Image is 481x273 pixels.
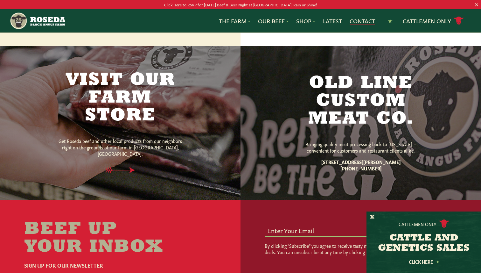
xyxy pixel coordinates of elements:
[370,214,374,221] button: X
[53,71,187,125] h2: Visit Our Farm Store
[294,75,428,128] h2: Old Line Custom Meat Co.
[403,15,464,26] a: Cattlemen Only
[395,260,452,264] a: Click Here
[265,242,448,255] p: By clicking "Subscribe" you agree to receive tasty marketing updates from us with delicious deals...
[53,138,187,157] p: Get Roseda beef and other local products from our neighbors right on the grounds of our farm in [...
[323,17,342,25] a: Latest
[24,261,187,269] h6: Sign Up For Our Newsletter
[258,17,289,25] a: Our Beef
[340,165,381,171] strong: [PHONE_NUMBER]
[10,9,471,32] nav: Main Navigation
[24,1,457,8] p: Click Here to RSVP for [DATE] Beef & Beer Night at [GEOGRAPHIC_DATA]! Rain or Shine!
[321,159,401,165] strong: [STREET_ADDRESS][PERSON_NAME]
[294,141,428,154] p: Bringing quality meat processing back to [US_STATE] – convenient for customers and restaurant cli...
[374,233,473,254] h3: CATTLE AND GENETICS SALES
[439,219,449,228] img: cattle-icon.svg
[24,220,187,256] h2: Beef Up Your Inbox
[10,12,65,30] img: https://roseda.com/wp-content/uploads/2021/05/roseda-25-header.png
[296,17,315,25] a: Shop
[399,221,436,227] p: Cattlemen Only
[219,17,250,25] a: The Farm
[265,224,398,236] input: Enter Your Email
[350,17,375,25] a: Contact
